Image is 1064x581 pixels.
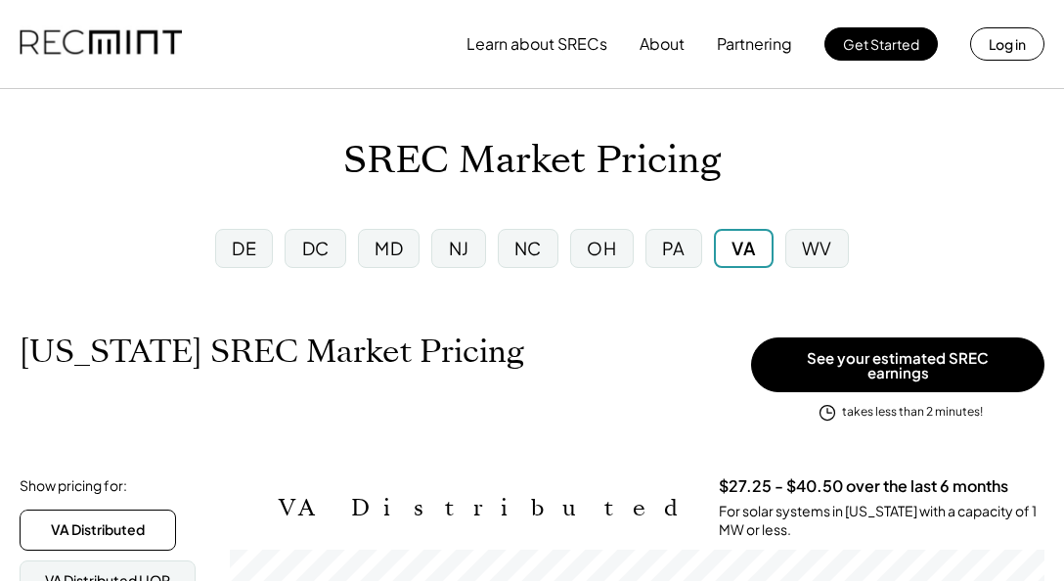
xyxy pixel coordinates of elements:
h1: [US_STATE] SREC Market Pricing [20,333,524,371]
button: Get Started [824,27,938,61]
div: DE [232,236,256,260]
div: NJ [449,236,469,260]
div: VA [731,236,755,260]
button: About [640,24,685,64]
button: Log in [970,27,1044,61]
div: For solar systems in [US_STATE] with a capacity of 1 MW or less. [719,502,1044,540]
div: Show pricing for: [20,476,127,496]
button: Learn about SRECs [466,24,607,64]
div: DC [302,236,330,260]
div: PA [662,236,686,260]
button: See your estimated SREC earnings [751,337,1044,392]
div: VA Distributed [51,520,145,540]
div: NC [514,236,542,260]
h3: $27.25 - $40.50 over the last 6 months [719,476,1008,497]
button: Partnering [717,24,792,64]
h2: VA Distributed [279,494,689,522]
div: MD [375,236,403,260]
h1: SREC Market Pricing [343,138,721,184]
div: takes less than 2 minutes! [842,404,983,421]
img: recmint-logotype%403x.png [20,11,182,77]
div: WV [802,236,832,260]
div: OH [587,236,616,260]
